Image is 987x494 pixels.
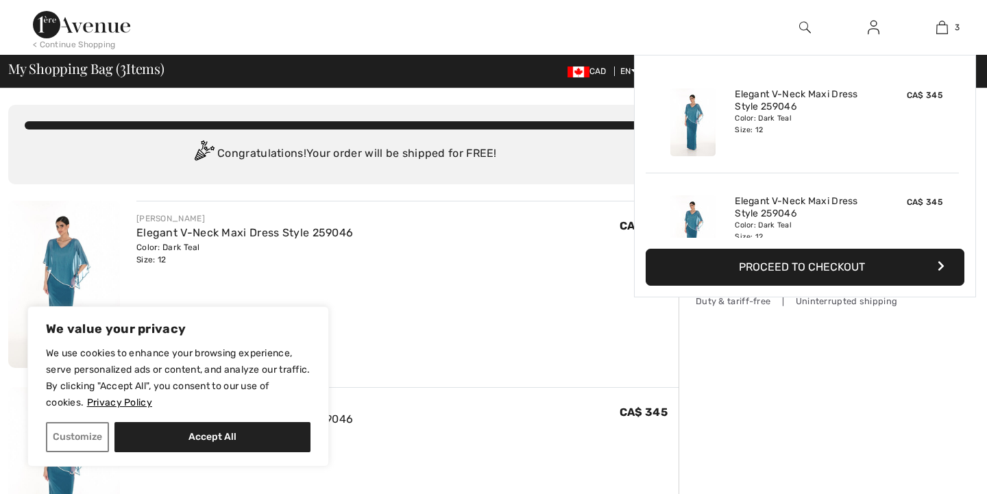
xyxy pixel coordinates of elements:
[907,90,942,100] span: CA$ 345
[735,88,870,113] a: Elegant V-Neck Maxi Dress Style 259046
[25,140,662,168] div: Congratulations! Your order will be shipped for FREE!
[735,113,870,135] div: Color: Dark Teal Size: 12
[33,11,130,38] img: 1ère Avenue
[33,38,116,51] div: < Continue Shopping
[955,21,960,34] span: 3
[936,19,948,36] img: My Bag
[27,306,329,467] div: We value your privacy
[136,241,353,266] div: Color: Dark Teal Size: 12
[620,219,668,232] span: CA$ 345
[46,422,109,452] button: Customize
[114,422,310,452] button: Accept All
[86,396,153,409] a: Privacy Policy
[120,58,126,76] span: 3
[696,295,901,308] div: Duty & tariff-free | Uninterrupted shipping
[868,19,879,36] img: My Info
[568,66,589,77] img: Canadian Dollar
[620,66,637,76] span: EN
[646,249,964,286] button: Proceed to Checkout
[568,66,612,76] span: CAD
[46,321,310,337] p: We value your privacy
[735,220,870,242] div: Color: Dark Teal Size: 12
[136,226,353,239] a: Elegant V-Neck Maxi Dress Style 259046
[907,197,942,207] span: CA$ 345
[799,19,811,36] img: search the website
[136,212,353,225] div: [PERSON_NAME]
[8,62,164,75] span: My Shopping Bag ( Items)
[857,19,890,36] a: Sign In
[670,88,716,156] img: Elegant V-Neck Maxi Dress Style 259046
[670,195,716,263] img: Elegant V-Neck Maxi Dress Style 259046
[620,406,668,419] span: CA$ 345
[908,19,975,36] a: 3
[8,201,120,368] img: Elegant V-Neck Maxi Dress Style 259046
[190,140,217,168] img: Congratulation2.svg
[735,195,870,220] a: Elegant V-Neck Maxi Dress Style 259046
[46,345,310,411] p: We use cookies to enhance your browsing experience, serve personalized ads or content, and analyz...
